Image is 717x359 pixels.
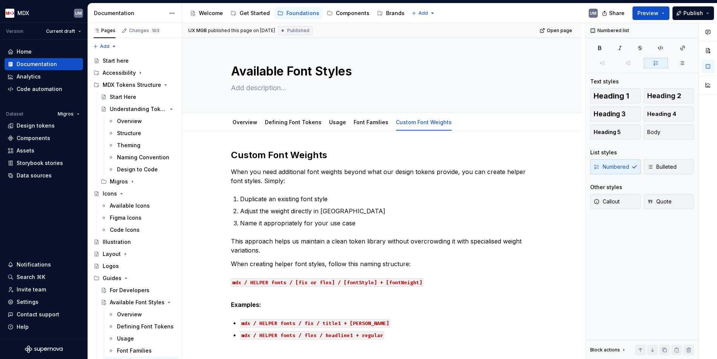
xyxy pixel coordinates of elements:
div: Figma Icons [110,214,142,222]
div: Custom Font Weights [393,114,455,130]
div: Migros [98,176,179,188]
a: Naming Convention [105,151,179,163]
span: Add [419,10,428,16]
a: Settings [5,296,83,308]
div: MDX Tokens Structure [91,79,179,91]
div: Illustration [103,238,131,246]
button: Heading 4 [644,106,694,122]
a: Start here [91,55,179,67]
button: Bulleted [644,159,694,174]
p: Duplicate an existing font style [240,194,533,203]
button: Heading 1 [590,88,641,103]
code: mdx / HELPER fonts / fix / title1 + [PERSON_NAME] [240,319,390,328]
div: Accessibility [91,67,179,79]
div: Guides [91,272,179,284]
span: Current draft [46,28,75,34]
button: Notifications [5,259,83,271]
span: Publish [683,9,703,17]
div: Analytics [17,73,41,80]
div: Page tree [187,6,408,21]
span: Open page [547,28,572,34]
span: Bulleted [647,163,677,171]
span: Migros [58,111,74,117]
div: Layout [103,250,121,258]
div: Documentation [94,9,165,17]
span: Body [647,128,660,136]
a: Components [5,132,83,144]
code: mdx / HELPER fonts / [fix or flex] / [fontStyle] + [fontWeight] [231,278,423,287]
button: Quote [644,194,694,209]
div: Start Here [110,93,136,101]
span: 103 [151,28,160,34]
div: Contact support [17,311,59,318]
div: Data sources [17,172,52,179]
p: When you need additional font weights beyond what our design tokens provide, you can create helpe... [231,167,533,185]
a: Overview [105,308,179,320]
img: e41497f2-3305-4231-9db9-dd4d728291db.png [5,9,14,18]
button: Heading 3 [590,106,641,122]
strong: Examples: [231,301,261,308]
button: Migros [54,109,83,119]
div: Overview [117,311,142,318]
a: Components [324,7,372,19]
div: UM [75,10,82,16]
a: Data sources [5,169,83,182]
span: UX MGB [188,28,207,34]
div: Documentation [17,60,57,68]
span: Share [609,9,625,17]
a: Usage [329,119,346,125]
div: Code automation [17,85,62,93]
a: Design to Code [105,163,179,176]
div: Font Families [117,347,152,354]
div: Components [336,9,369,17]
p: Name it appropriately for your use case [240,219,533,228]
a: Documentation [5,58,83,70]
a: Font Families [105,345,179,357]
button: Add [91,41,119,52]
span: Heading 4 [647,110,676,118]
a: Available Font Styles [98,296,179,308]
a: Layout [91,248,179,260]
div: Home [17,48,32,55]
p: When creating helper font styles, follow this naming structure: [231,259,533,287]
h2: Custom Font Weights [231,149,533,161]
a: Storybook stories [5,157,83,169]
div: Structure [117,129,141,137]
a: Custom Font Weights [396,119,452,125]
div: Theming [117,142,140,149]
div: Usage [117,335,134,342]
a: Assets [5,145,83,157]
a: Overview [232,119,257,125]
a: Brands [374,7,408,19]
div: List styles [590,149,617,156]
a: Foundations [274,7,322,19]
div: Overview [229,114,260,130]
div: Available Icons [110,202,150,210]
div: Available Font Styles [110,299,165,306]
div: published this page on [DATE] [208,28,275,34]
div: Invite team [17,286,46,293]
button: Contact support [5,308,83,320]
div: Naming Convention [117,154,169,161]
div: Defining Font Tokens [262,114,325,130]
a: Welcome [187,7,226,19]
a: Theming [105,139,179,151]
a: Invite team [5,284,83,296]
code: mdx / HELPER fonts / flex / headline1 + regular [240,331,384,340]
span: Heading 2 [647,92,681,100]
div: Font Families [351,114,391,130]
div: Block actions [590,347,620,353]
a: Open page [537,25,575,36]
a: Home [5,46,83,58]
a: Figma Icons [98,212,179,224]
span: Heading 3 [594,110,626,118]
p: Adjust the weight directly in [GEOGRAPHIC_DATA] [240,206,533,216]
div: Version [6,28,23,34]
div: Guides [103,274,122,282]
span: Callout [594,198,620,205]
div: Start here [103,57,129,65]
span: Preview [637,9,659,17]
div: For Developers [110,287,149,294]
button: Heading 5 [590,125,641,140]
div: Changes [129,28,160,34]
